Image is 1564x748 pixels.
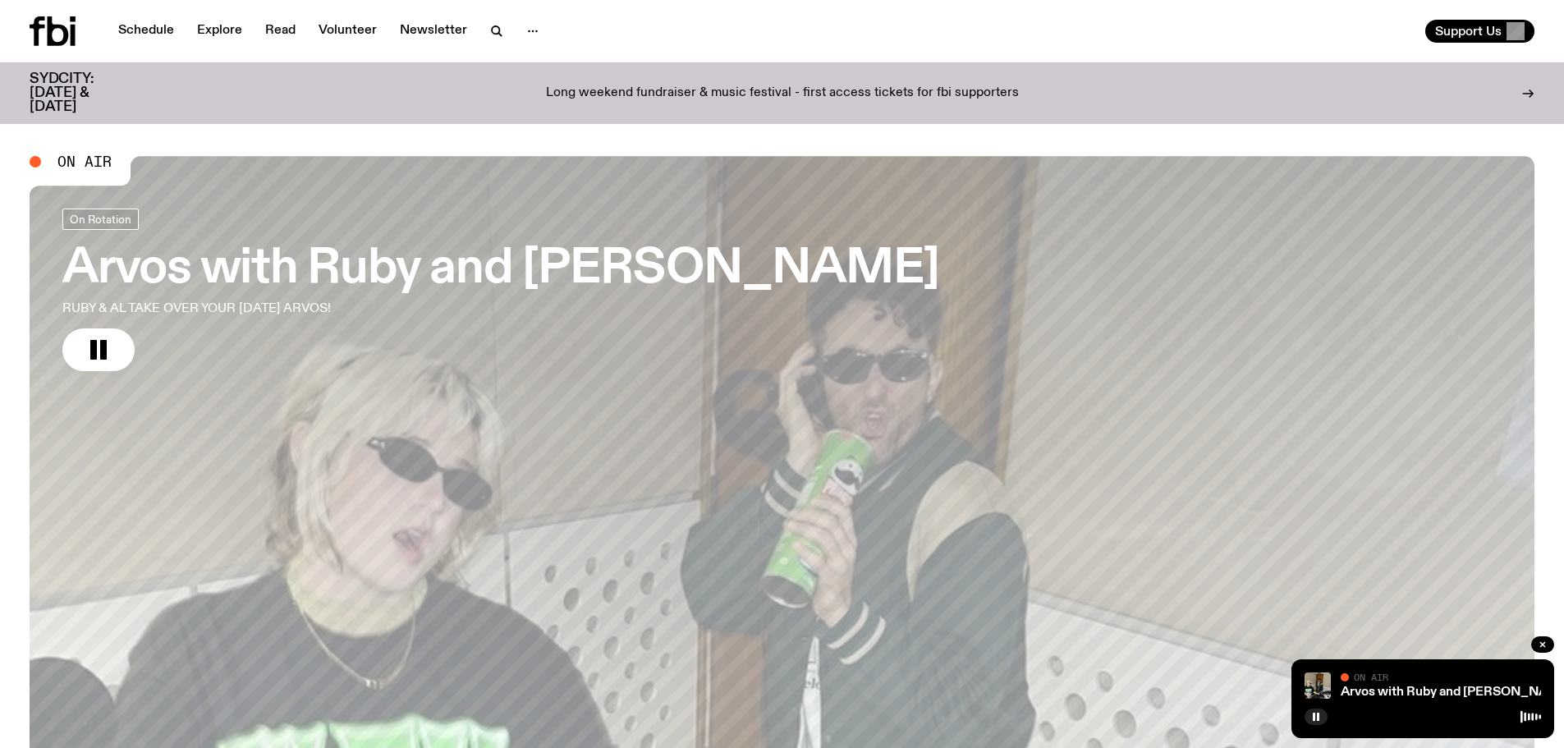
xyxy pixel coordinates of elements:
[1305,672,1331,699] img: Ruby wears a Collarbones t shirt and pretends to play the DJ decks, Al sings into a pringles can....
[255,20,305,43] a: Read
[1435,24,1502,39] span: Support Us
[187,20,252,43] a: Explore
[1425,20,1534,43] button: Support Us
[108,20,184,43] a: Schedule
[62,209,939,371] a: Arvos with Ruby and [PERSON_NAME]RUBY & AL TAKE OVER YOUR [DATE] ARVOS!
[546,86,1019,101] p: Long weekend fundraiser & music festival - first access tickets for fbi supporters
[57,154,112,169] span: On Air
[70,213,131,225] span: On Rotation
[30,72,135,114] h3: SYDCITY: [DATE] & [DATE]
[62,209,139,230] a: On Rotation
[62,299,483,319] p: RUBY & AL TAKE OVER YOUR [DATE] ARVOS!
[390,20,477,43] a: Newsletter
[1354,672,1388,682] span: On Air
[62,246,939,292] h3: Arvos with Ruby and [PERSON_NAME]
[309,20,387,43] a: Volunteer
